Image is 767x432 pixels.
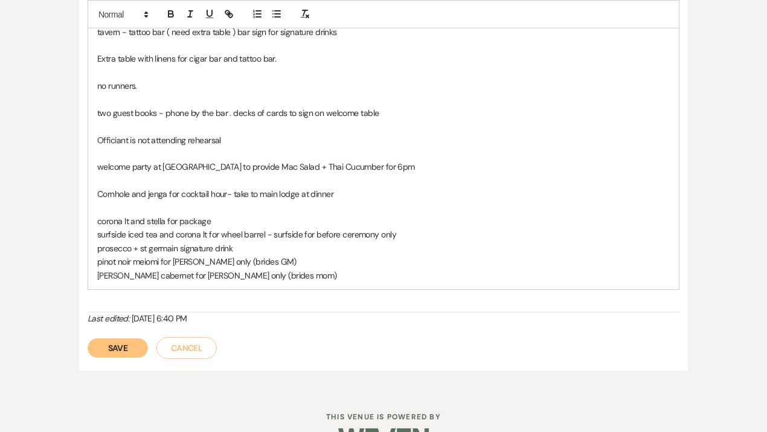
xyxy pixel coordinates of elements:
p: surfside iced tea and corona lt for wheel barrel - surfside for before ceremony only [97,228,670,241]
div: [DATE] 6:40 PM [88,312,679,325]
button: Cancel [156,337,217,359]
p: pinot noir meiomi for [PERSON_NAME] only (brides GM) [97,255,670,268]
p: tavern - tattoo bar ( need extra table ) bar sign for signature drinks [97,25,670,39]
button: Save [88,338,148,358]
p: Cornhole and jenga for cocktail hour- take to main lodge at dinner [97,187,670,201]
p: prosecco + st germain signature drink [97,242,670,255]
p: no runners. [97,79,670,92]
i: Last edited: [88,313,129,324]
p: Officiant is not attending rehearsal [97,134,670,147]
p: [PERSON_NAME] cabernet for [PERSON_NAME] only (brides mom) [97,269,670,282]
p: corona lt and stella for package [97,214,670,228]
p: two guest books - phone by the bar . decks of cards to sign on welcome table [97,106,670,120]
p: welcome party at [GEOGRAPHIC_DATA] to provide Mac Salad + Thai Cucumber for 6pm [97,160,670,173]
p: Extra table with linens for cigar bar and tattoo bar. [97,52,670,65]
